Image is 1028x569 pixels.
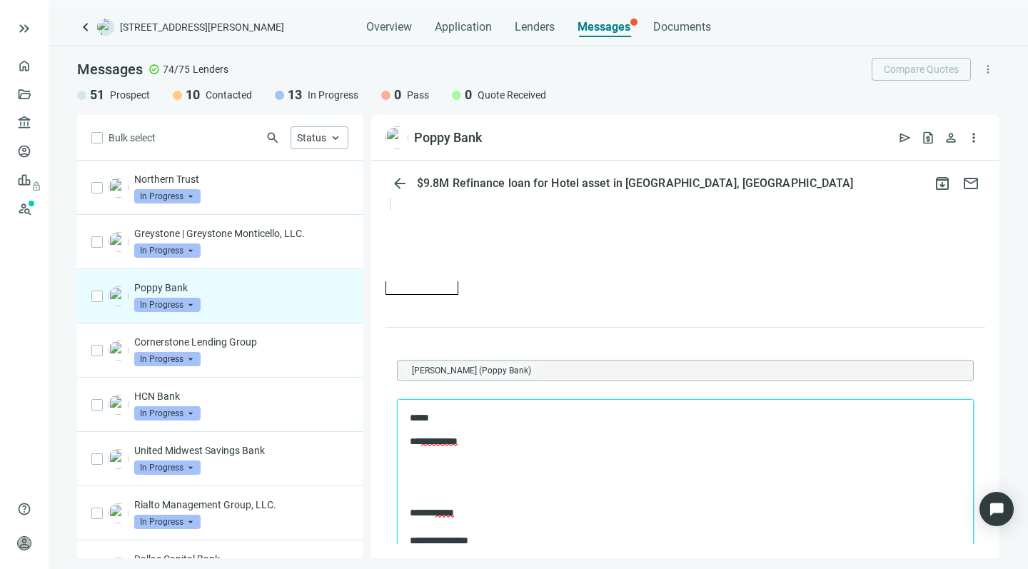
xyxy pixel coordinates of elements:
button: request_quote [917,126,939,149]
span: keyboard_arrow_up [329,131,342,144]
div: $9.8M Refinance loan for Hotel asset in [GEOGRAPHIC_DATA], [GEOGRAPHIC_DATA] [414,176,857,191]
span: Lenders [515,20,555,34]
img: deal-logo [97,19,114,36]
span: In Progress [134,406,201,421]
span: arrow_back [391,175,408,192]
span: request_quote [921,131,935,145]
button: mail [957,169,985,198]
span: Documents [653,20,711,34]
p: Greystone | Greystone Monticello, LLC. [134,226,348,241]
span: Prospect [110,88,150,102]
span: more_vert [982,63,994,76]
span: Pass [407,88,429,102]
div: Poppy Bank [414,129,482,146]
p: Rialto Management Group, LLC. [134,498,348,512]
span: Quote Received [478,88,546,102]
span: archive [934,175,951,192]
p: Poppy Bank [134,281,348,295]
img: 779e677a-c513-4bc7-b9c0-398d2f3fe968 [109,178,128,198]
img: 23116ad4-cdb1-466d-81ec-73c9754c95e1 [385,126,408,149]
button: Compare Quotes [872,58,971,81]
span: Messages [77,61,143,78]
p: HCN Bank [134,389,348,403]
img: 5dedaba3-712d-438e-b192-b3e3a9f66415 [109,503,128,523]
span: person [944,131,958,145]
img: e11b961a-25fd-41d3-bd7a-05111101ac08 [109,395,128,415]
span: Contacted [206,88,252,102]
p: Northern Trust [134,172,348,186]
span: Status [297,132,326,143]
span: In Progress [308,88,358,102]
span: In Progress [134,515,201,529]
span: check_circle [148,64,160,75]
button: send [894,126,917,149]
button: more_vert [977,58,999,81]
span: help [17,502,31,516]
p: Cornerstone Lending Group [134,335,348,349]
span: [STREET_ADDRESS][PERSON_NAME] [120,20,284,34]
button: arrow_back [385,169,414,198]
span: Bulk select [109,130,156,146]
img: 61a9af4f-95bd-418e-8bb7-895b5800da7c.png [109,232,128,252]
span: In Progress [134,243,201,258]
span: person [17,536,31,550]
span: 74/75 [163,62,190,76]
span: more_vert [967,131,981,145]
span: 51 [90,86,104,104]
img: 23116ad4-cdb1-466d-81ec-73c9754c95e1 [109,286,128,306]
span: Messages [578,20,630,34]
img: f3f17009-5499-4fdb-ae24-b4f85919d8eb [109,341,128,361]
span: [PERSON_NAME] (Poppy Bank) [412,363,531,378]
span: 13 [288,86,302,104]
span: In Progress [134,298,201,312]
span: In Progress [134,189,201,203]
img: 7908db82-90b8-47ca-bf80-a2636e0c04cc [109,449,128,469]
span: 0 [394,86,401,104]
span: search [266,131,280,145]
span: send [898,131,912,145]
p: United Midwest Savings Bank [134,443,348,458]
span: 10 [186,86,200,104]
button: person [939,126,962,149]
a: keyboard_arrow_left [77,19,94,36]
button: keyboard_double_arrow_right [16,20,33,37]
span: Lenders [193,62,228,76]
span: Overview [366,20,412,34]
span: Scott Shapiro (Poppy Bank) [406,363,537,378]
span: In Progress [134,460,201,475]
button: archive [928,169,957,198]
span: In Progress [134,352,201,366]
span: Application [435,20,492,34]
span: 0 [465,86,472,104]
span: mail [962,175,979,192]
div: Open Intercom Messenger [979,492,1014,526]
button: more_vert [962,126,985,149]
p: Dallas Capital Bank [134,552,348,566]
